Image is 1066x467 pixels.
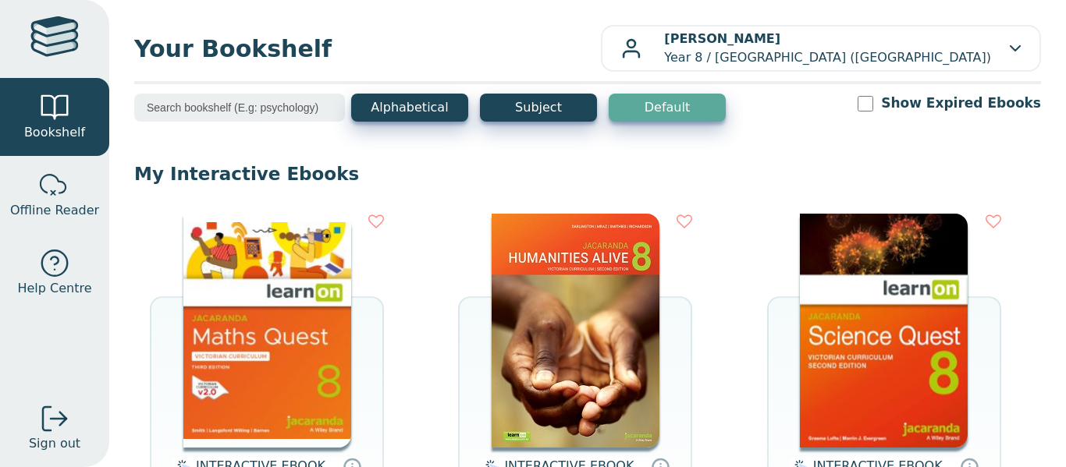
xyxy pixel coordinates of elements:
img: bee2d5d4-7b91-e911-a97e-0272d098c78b.jpg [492,214,659,448]
button: Alphabetical [351,94,468,122]
label: Show Expired Ebooks [881,94,1041,113]
span: Sign out [29,434,80,453]
span: Help Centre [17,279,91,298]
img: c004558a-e884-43ec-b87a-da9408141e80.jpg [183,214,351,448]
span: Your Bookshelf [134,31,601,66]
button: Subject [480,94,597,122]
input: Search bookshelf (E.g: psychology) [134,94,345,122]
img: fffb2005-5288-ea11-a992-0272d098c78b.png [800,214,968,448]
span: Bookshelf [24,123,85,142]
p: My Interactive Ebooks [134,162,1041,186]
button: [PERSON_NAME]Year 8 / [GEOGRAPHIC_DATA] ([GEOGRAPHIC_DATA]) [601,25,1041,72]
span: Offline Reader [10,201,99,220]
b: [PERSON_NAME] [664,31,780,46]
button: Default [609,94,726,122]
p: Year 8 / [GEOGRAPHIC_DATA] ([GEOGRAPHIC_DATA]) [664,30,991,67]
